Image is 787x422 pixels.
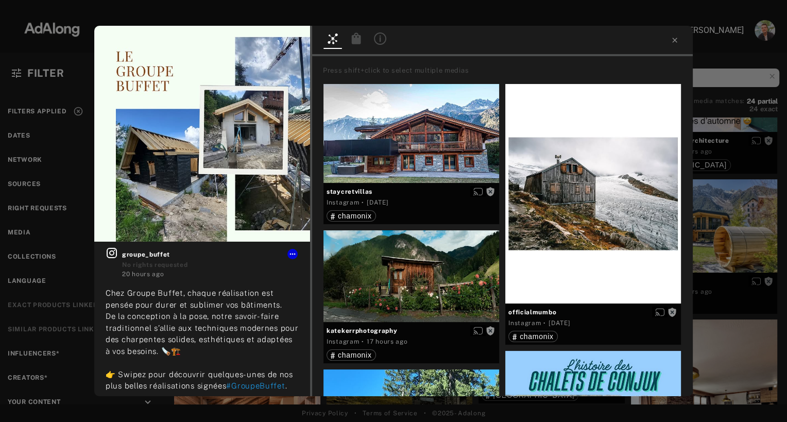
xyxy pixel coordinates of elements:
div: chamonix [331,351,372,359]
div: chamonix [331,212,372,220]
span: #GroupeBuffet [226,381,285,390]
time: 2025-09-23T09:04:34.000Z [367,199,388,206]
span: staycretvillas [327,187,496,196]
div: Instagram [508,318,541,328]
span: Rights not requested [486,188,495,195]
time: 2025-09-23T20:37:16.000Z [367,338,407,345]
iframe: Chat Widget [735,373,787,422]
time: 2025-09-22T21:28:54.000Z [549,319,570,327]
div: chamonix [512,333,554,340]
span: · [362,198,364,207]
span: No rights requested [122,261,187,268]
div: Instagram [327,198,359,207]
button: Enable diffusion on this media [652,307,668,317]
button: Enable diffusion on this media [470,186,486,197]
span: katekerrphotography [327,326,496,335]
span: chamonix [338,351,372,359]
span: Rights not requested [668,308,677,315]
span: chamonix [520,332,554,341]
span: · [543,319,546,327]
time: 2025-09-23T17:12:52.000Z [122,271,164,278]
span: Chez Groupe Buffet, chaque réalisation est pensée pour durer et sublimer vos bâtiments. De la con... [106,289,298,390]
div: Instagram [327,337,359,346]
span: chamonix [338,212,372,220]
span: officialmumbo [508,308,678,317]
span: · [362,337,364,346]
span: Rights not requested [486,327,495,334]
img: 553327505_17864366331464923_5431168317091946057_n.jpg [94,26,310,242]
span: groupe_buffet [122,250,299,259]
button: Enable diffusion on this media [470,325,486,336]
div: Press shift+click to select multiple medias [323,65,689,76]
